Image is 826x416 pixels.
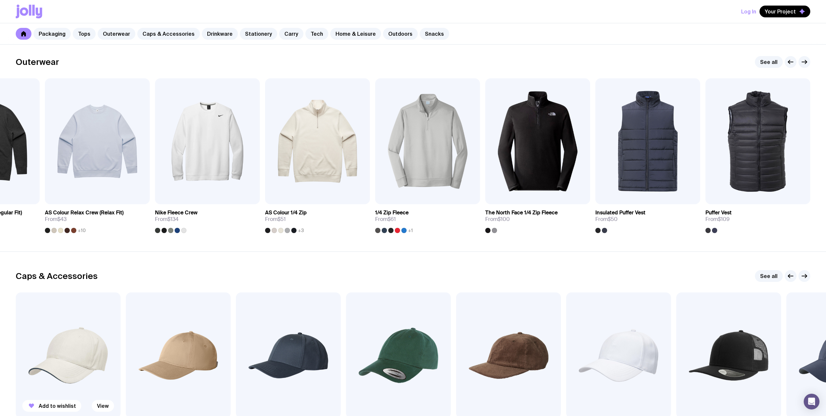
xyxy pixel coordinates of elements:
span: $51 [278,216,286,223]
span: From [265,216,286,223]
a: Puffer VestFrom$109 [705,204,810,233]
a: Outerwear [98,28,135,40]
a: The North Face 1/4 Zip FleeceFrom$100 [485,204,590,233]
h2: Outerwear [16,57,59,67]
span: $134 [167,216,179,223]
a: View [92,400,114,412]
span: From [705,216,730,223]
h3: Nike Fleece Crew [155,209,198,216]
a: Packaging [33,28,71,40]
span: Your Project [765,8,796,15]
span: +10 [78,228,86,233]
h3: AS Colour Relax Crew (Relax Fit) [45,209,124,216]
h2: Caps & Accessories [16,271,98,281]
span: Add to wishlist [39,403,76,409]
span: +3 [298,228,304,233]
span: From [375,216,396,223]
a: Home & Leisure [330,28,381,40]
a: Tech [305,28,328,40]
a: See all [755,270,783,282]
a: See all [755,56,783,68]
span: $50 [608,216,618,223]
h3: 1/4 Zip Fleece [375,209,409,216]
button: Add to wishlist [22,400,81,412]
button: Your Project [759,6,810,17]
a: 1/4 Zip FleeceFrom$61+1 [375,204,480,233]
a: Outdoors [383,28,418,40]
a: Snacks [420,28,449,40]
a: Nike Fleece CrewFrom$134 [155,204,260,233]
h3: Insulated Puffer Vest [595,209,645,216]
span: From [155,216,179,223]
span: From [595,216,618,223]
a: Drinkware [202,28,238,40]
a: Carry [279,28,303,40]
span: +1 [408,228,413,233]
a: AS Colour Relax Crew (Relax Fit)From$43+10 [45,204,150,233]
a: Insulated Puffer VestFrom$50 [595,204,700,233]
span: $100 [498,216,510,223]
button: Log In [741,6,756,17]
a: Caps & Accessories [137,28,200,40]
span: $109 [718,216,730,223]
div: Open Intercom Messenger [804,394,819,409]
span: From [485,216,510,223]
a: AS Colour 1/4 ZipFrom$51+3 [265,204,370,233]
span: $43 [57,216,67,223]
h3: Puffer Vest [705,209,732,216]
h3: AS Colour 1/4 Zip [265,209,307,216]
h3: The North Face 1/4 Zip Fleece [485,209,558,216]
span: From [45,216,67,223]
span: $61 [388,216,396,223]
a: Tops [73,28,96,40]
a: Stationery [240,28,277,40]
